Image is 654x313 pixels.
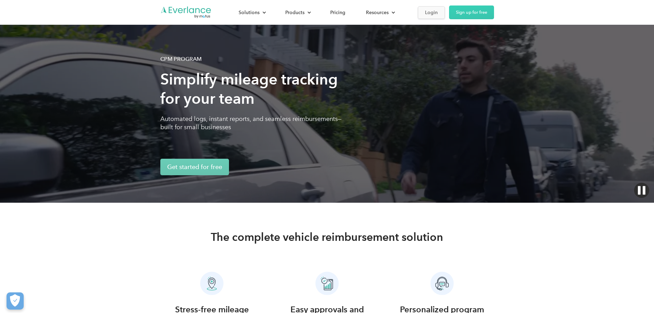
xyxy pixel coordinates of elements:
[160,70,346,108] h1: Simplify mileage tracking for your team
[330,8,345,17] div: Pricing
[160,115,346,131] p: Automated logs, instant reports, and seamless reimbursements—built for small businesses
[278,7,317,19] div: Products
[232,7,272,19] div: Solutions
[7,292,24,310] button: Cookies Settings
[634,183,649,198] img: Pause video
[160,159,229,175] a: Get started for free
[418,6,445,19] a: Login
[239,8,260,17] div: Solutions
[449,5,494,19] a: Sign up for free
[285,8,305,17] div: Products
[160,6,212,19] a: Go to homepage
[160,230,494,244] h2: The complete vehicle reimbursement solution
[366,8,389,17] div: Resources
[425,8,438,17] div: Login
[359,7,401,19] div: Resources
[160,55,202,63] div: CPM Program
[323,7,352,19] a: Pricing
